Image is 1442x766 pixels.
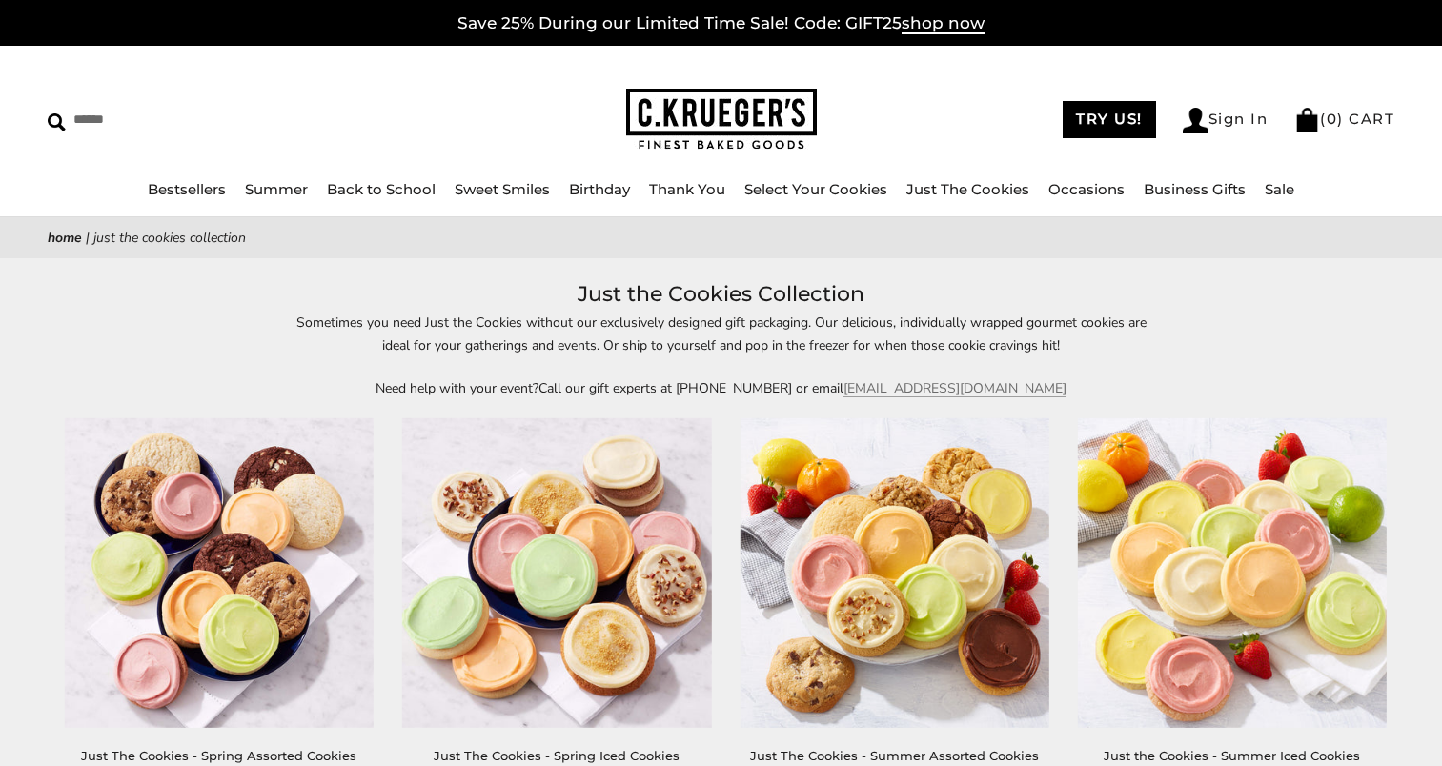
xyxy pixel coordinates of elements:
[48,229,82,247] a: Home
[740,418,1048,727] img: Just The Cookies - Summer Assorted Cookies
[1294,110,1394,128] a: (0) CART
[402,418,711,727] img: Just The Cookies - Spring Iced Cookies
[569,180,630,198] a: Birthday
[1144,180,1246,198] a: Business Gifts
[245,180,308,198] a: Summer
[1327,110,1338,128] span: 0
[1078,418,1387,727] img: Just the Cookies - Summer Iced Cookies
[1183,108,1208,133] img: Account
[48,227,1394,249] nav: breadcrumbs
[843,379,1066,397] a: [EMAIL_ADDRESS][DOMAIN_NAME]
[1104,748,1360,763] a: Just the Cookies - Summer Iced Cookies
[81,748,356,763] a: Just The Cookies - Spring Assorted Cookies
[283,312,1160,355] p: Sometimes you need Just the Cookies without our exclusively designed gift packaging. Our deliciou...
[1294,108,1320,132] img: Bag
[626,89,817,151] img: C.KRUEGER'S
[902,13,985,34] span: shop now
[649,180,725,198] a: Thank You
[93,229,246,247] span: Just the Cookies Collection
[538,379,843,397] span: Call our gift experts at [PHONE_NUMBER] or email
[1265,180,1294,198] a: Sale
[148,180,226,198] a: Bestsellers
[455,180,550,198] a: Sweet Smiles
[906,180,1029,198] a: Just The Cookies
[76,277,1366,312] h1: Just the Cookies Collection
[457,13,985,34] a: Save 25% During our Limited Time Sale! Code: GIFT25shop now
[744,180,887,198] a: Select Your Cookies
[1183,108,1269,133] a: Sign In
[65,418,374,727] img: Just The Cookies - Spring Assorted Cookies
[750,748,1039,763] a: Just The Cookies - Summer Assorted Cookies
[48,105,367,134] input: Search
[1048,180,1125,198] a: Occasions
[327,180,436,198] a: Back to School
[434,748,680,763] a: Just The Cookies - Spring Iced Cookies
[86,229,90,247] span: |
[1063,101,1156,138] a: TRY US!
[48,113,66,131] img: Search
[283,377,1160,399] p: Need help with your event?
